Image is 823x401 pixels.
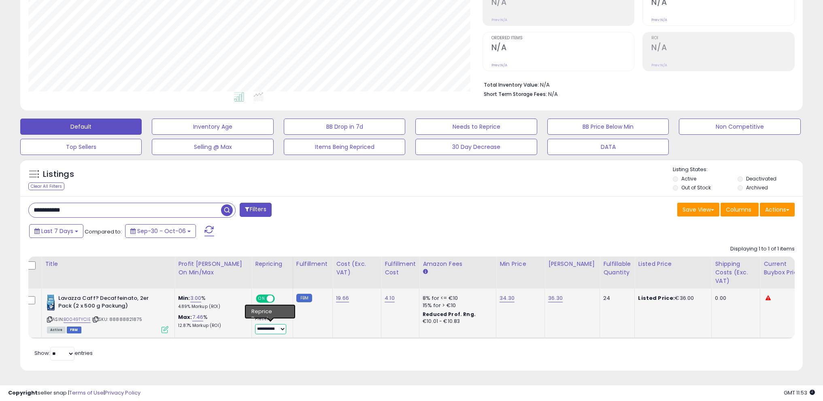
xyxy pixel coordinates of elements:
a: 19.66 [336,294,349,302]
a: B0049TYCIE [64,316,91,323]
span: Show: entries [34,349,93,357]
span: 2025-10-14 11:53 GMT [784,389,815,397]
b: Min: [178,294,190,302]
strong: Copyright [8,389,38,397]
div: €10.01 - €10.83 [423,318,490,325]
button: Last 7 Days [29,224,83,238]
h5: Listings [43,169,74,180]
label: Active [681,175,696,182]
div: Repricing [255,260,289,268]
div: Fulfillment [296,260,329,268]
span: Columns [726,206,751,214]
small: Prev: N/A [491,63,507,68]
button: Top Sellers [20,139,142,155]
p: 12.87% Markup (ROI) [178,323,245,329]
button: Sep-30 - Oct-06 [125,224,196,238]
b: Short Term Storage Fees: [484,91,547,98]
h2: N/A [491,43,634,54]
div: €36.00 [638,295,705,302]
a: Terms of Use [69,389,104,397]
div: 8% for <= €10 [423,295,490,302]
p: Listing States: [673,166,803,174]
th: The percentage added to the cost of goods (COGS) that forms the calculator for Min & Max prices. [175,257,252,289]
button: BB Drop in 7d [284,119,405,135]
b: Lavazza Caff? Decaffeinato, 2er Pack (2 x 500 g Packung) [58,295,157,312]
a: 3.00 [190,294,202,302]
span: Ordered Items [491,36,634,40]
div: Preset: [255,316,287,334]
div: seller snap | | [8,389,140,397]
span: OFF [274,295,287,302]
label: Deactivated [746,175,776,182]
span: Sep-30 - Oct-06 [137,227,186,235]
div: Displaying 1 to 1 of 1 items [730,245,795,253]
button: Default [20,119,142,135]
button: Save View [677,203,719,216]
span: N/A [548,90,558,98]
div: 15% for > €10 [423,302,490,309]
label: Out of Stock [681,184,711,191]
button: 30 Day Decrease [415,139,537,155]
button: Selling @ Max [152,139,273,155]
a: 4.10 [385,294,395,302]
span: | SKU: 88888821875 [92,316,142,322]
div: 0.00 [715,295,754,302]
h2: N/A [651,43,794,54]
a: 34.30 [500,294,515,302]
div: [PERSON_NAME] [548,260,596,268]
span: ROI [651,36,794,40]
small: Prev: N/A [651,63,667,68]
p: 4.89% Markup (ROI) [178,304,245,310]
div: Title [45,260,171,268]
div: Amazon Fees [423,260,493,268]
div: Fulfillable Quantity [603,260,631,277]
span: Last 7 Days [41,227,73,235]
b: Max: [178,313,192,321]
img: 41wXKRxkMHL._SL40_.jpg [47,295,56,311]
a: 36.30 [548,294,563,302]
button: Needs to Reprice [415,119,537,135]
button: Non Competitive [679,119,800,135]
div: Current Buybox Price [763,260,805,277]
li: N/A [484,79,789,89]
div: Cost (Exc. VAT) [336,260,378,277]
small: Amazon Fees. [423,268,427,276]
small: FBM [296,294,312,302]
b: Listed Price: [638,294,675,302]
label: Archived [746,184,768,191]
div: Profit [PERSON_NAME] on Min/Max [178,260,248,277]
span: Compared to: [85,228,122,236]
div: Listed Price [638,260,708,268]
b: Reduced Prof. Rng. [423,311,476,318]
a: 7.46 [192,313,204,321]
div: Clear All Filters [28,182,64,190]
div: % [178,314,245,329]
a: Privacy Policy [105,389,140,397]
span: ON [257,295,267,302]
button: DATA [547,139,669,155]
small: Prev: N/A [491,17,507,22]
div: Win BuyBox * [255,307,287,314]
button: Columns [721,203,759,216]
span: All listings currently available for purchase on Amazon [47,327,66,333]
div: ASIN: [47,295,168,332]
button: Filters [240,203,271,217]
button: Actions [760,203,795,216]
div: % [178,295,245,310]
div: Min Price [500,260,541,268]
button: Items Being Repriced [284,139,405,155]
div: Shipping Costs (Exc. VAT) [715,260,757,285]
button: Inventory Age [152,119,273,135]
small: Prev: N/A [651,17,667,22]
button: BB Price Below Min [547,119,669,135]
span: FBM [67,327,81,333]
b: Total Inventory Value: [484,81,539,88]
div: Fulfillment Cost [385,260,416,277]
div: 24 [603,295,628,302]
